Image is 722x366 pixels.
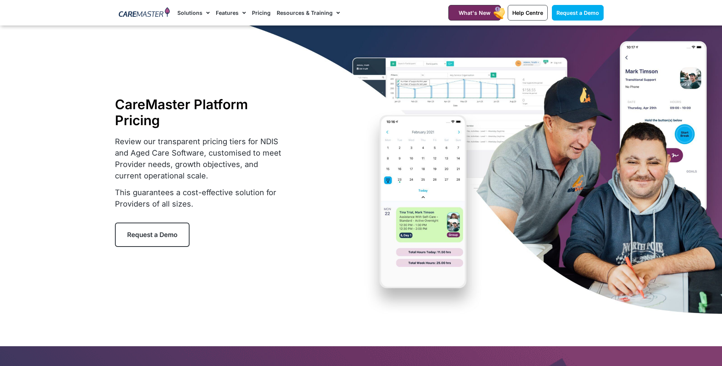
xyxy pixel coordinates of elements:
a: What's New [448,5,501,21]
span: Help Centre [512,10,543,16]
img: CareMaster Logo [119,7,170,19]
span: What's New [459,10,491,16]
h1: CareMaster Platform Pricing [115,96,286,128]
span: Request a Demo [556,10,599,16]
span: Request a Demo [127,231,177,239]
a: Request a Demo [552,5,604,21]
p: This guarantees a cost-effective solution for Providers of all sizes. [115,187,286,210]
p: Review our transparent pricing tiers for NDIS and Aged Care Software, customised to meet Provider... [115,136,286,181]
a: Request a Demo [115,223,190,247]
a: Help Centre [508,5,548,21]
